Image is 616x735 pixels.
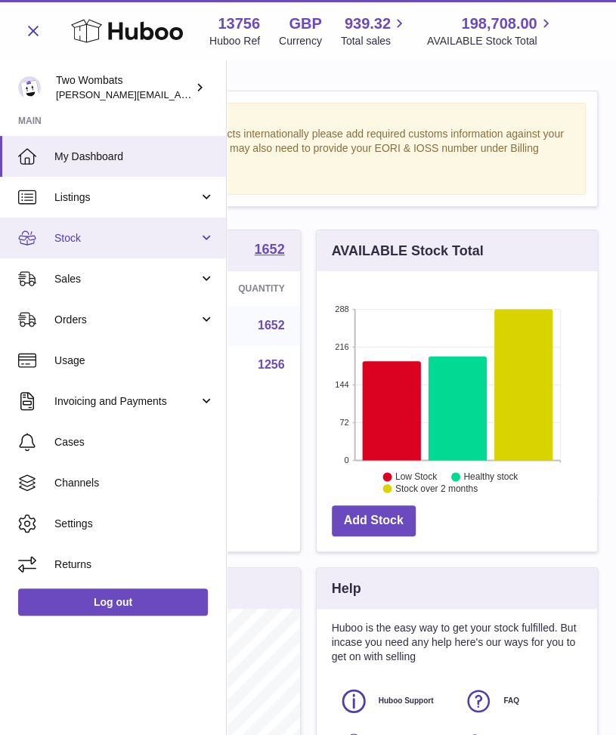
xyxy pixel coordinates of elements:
th: Quantity [170,271,299,306]
h3: Help [332,579,361,598]
a: 1652 [258,319,285,332]
a: Add Stock [332,505,416,536]
span: FAQ [503,696,519,706]
span: [PERSON_NAME][EMAIL_ADDRESS][PERSON_NAME][DOMAIN_NAME] [56,88,384,100]
span: Sales [54,272,199,286]
strong: GBP [289,14,321,34]
span: Returns [54,557,215,572]
a: Log out [18,588,208,616]
a: 939.32 Total sales [341,14,408,48]
span: Stock [54,231,199,246]
a: 1256 [258,358,285,371]
a: 198,708.00 AVAILABLE Stock Total [427,14,555,48]
text: 288 [335,304,348,313]
text: Healthy stock [463,472,518,483]
a: FAQ [464,687,574,715]
div: Two Wombats [56,73,192,102]
strong: Notice [39,111,577,125]
span: Settings [54,517,215,531]
div: Currency [279,34,322,48]
div: Huboo Ref [209,34,260,48]
span: AVAILABLE Stock Total [427,34,555,48]
span: 198,708.00 [461,14,537,34]
span: Huboo Support [379,696,434,706]
text: 216 [335,342,348,351]
span: Orders [54,313,199,327]
text: 144 [335,380,348,389]
text: 0 [344,456,348,465]
span: 939.32 [345,14,391,34]
text: Low Stock [395,472,437,483]
p: Huboo is the easy way to get your stock fulfilled. But incase you need any help here's our ways f... [332,621,583,664]
span: Channels [54,476,215,490]
span: My Dashboard [54,150,215,164]
div: If you're planning on sending your products internationally please add required customs informati... [39,127,577,186]
strong: 13756 [218,14,260,34]
text: 72 [339,418,348,427]
h3: AVAILABLE Stock Total [332,242,484,260]
text: Stock over 2 months [395,483,477,494]
span: Usage [54,354,215,368]
a: Huboo Support [339,687,450,715]
span: Cases [54,435,215,449]
span: Listings [54,190,199,205]
span: Invoicing and Payments [54,394,199,409]
span: Total sales [341,34,408,48]
a: 1652 [254,242,284,259]
img: philip.carroll@twowombats.com [18,76,41,99]
strong: 1652 [254,242,284,256]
